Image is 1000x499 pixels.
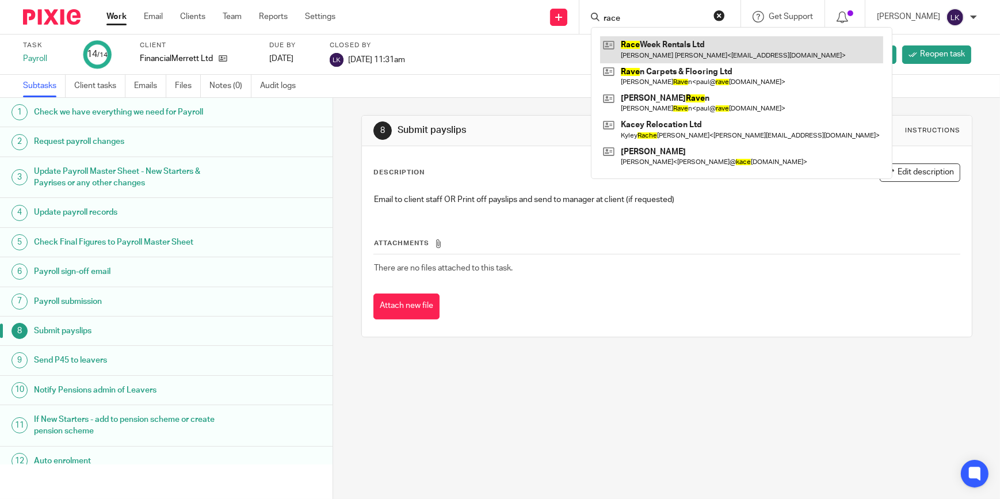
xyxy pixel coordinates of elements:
[34,293,226,310] h1: Payroll submission
[34,452,226,470] h1: Auto enrolment
[373,168,425,177] p: Description
[269,41,315,50] label: Due by
[87,48,108,61] div: 14
[74,75,125,97] a: Client tasks
[34,263,226,280] h1: Payroll sign-off email
[23,9,81,25] img: Pixie
[269,53,315,64] div: [DATE]
[209,75,251,97] a: Notes (0)
[23,41,69,50] label: Task
[223,11,242,22] a: Team
[348,55,405,63] span: [DATE] 11:31am
[12,104,28,120] div: 1
[905,126,960,135] div: Instructions
[12,294,28,310] div: 7
[97,52,108,58] small: /14
[12,264,28,280] div: 6
[34,322,226,340] h1: Submit payslips
[34,163,226,192] h1: Update Payroll Master Sheet - New Starters & Payrises or any other changes
[713,10,725,21] button: Clear
[12,352,28,368] div: 9
[180,11,205,22] a: Clients
[34,352,226,369] h1: Send P45 to leavers
[260,75,304,97] a: Audit logs
[34,411,226,440] h1: If New Starters - add to pension scheme or create pension scheme
[12,453,28,469] div: 12
[12,234,28,250] div: 5
[144,11,163,22] a: Email
[12,323,28,339] div: 8
[374,240,429,246] span: Attachments
[12,382,28,398] div: 10
[769,13,813,21] span: Get Support
[23,75,66,97] a: Subtasks
[23,53,69,64] div: Payroll
[34,382,226,399] h1: Notify Pensions admin of Leavers
[373,121,392,140] div: 8
[330,53,343,67] img: svg%3E
[175,75,201,97] a: Files
[12,169,28,185] div: 3
[602,14,706,24] input: Search
[398,124,691,136] h1: Submit payslips
[140,41,255,50] label: Client
[373,294,440,319] button: Attach new file
[374,264,513,272] span: There are no files attached to this task.
[34,104,226,121] h1: Check we have everything we need for Payroll
[305,11,335,22] a: Settings
[946,8,964,26] img: svg%3E
[12,205,28,221] div: 4
[34,234,226,251] h1: Check Final Figures to Payroll Master Sheet
[330,41,405,50] label: Closed by
[34,204,226,221] h1: Update payroll records
[880,163,960,182] button: Edit description
[374,194,960,205] p: Email to client staff OR Print off payslips and send to manager at client (if requested)
[134,75,166,97] a: Emails
[34,133,226,150] h1: Request payroll changes
[259,11,288,22] a: Reports
[920,48,965,60] span: Reopen task
[877,11,940,22] p: [PERSON_NAME]
[12,417,28,433] div: 11
[902,45,971,64] a: Reopen task
[106,11,127,22] a: Work
[12,134,28,150] div: 2
[140,53,213,64] p: FinancialMerrett Ltd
